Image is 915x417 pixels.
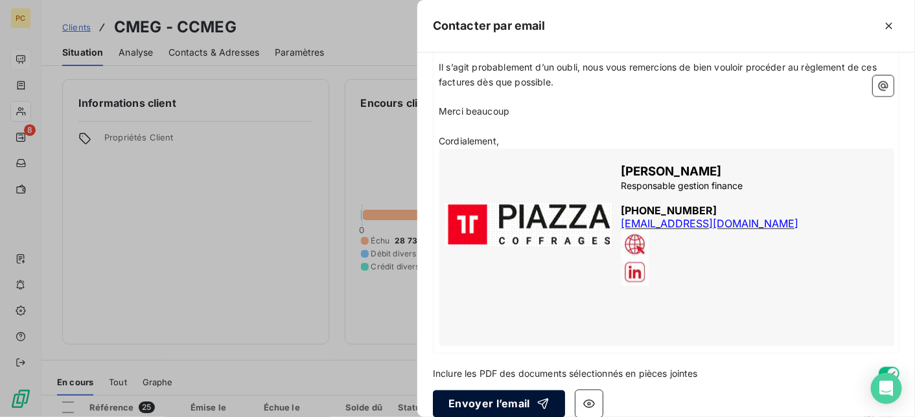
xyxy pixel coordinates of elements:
span: Il s’agit probablement d’un oubli, nous vous remercions de bien vouloir procéder au règlement de ... [439,62,879,87]
h5: Contacter par email [433,17,546,35]
div: Open Intercom Messenger [871,373,902,404]
span: Inclure les PDF des documents sélectionnés en pièces jointes [433,366,698,380]
span: Cordialement, [439,135,499,146]
span: Merci beaucoup [439,106,509,117]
